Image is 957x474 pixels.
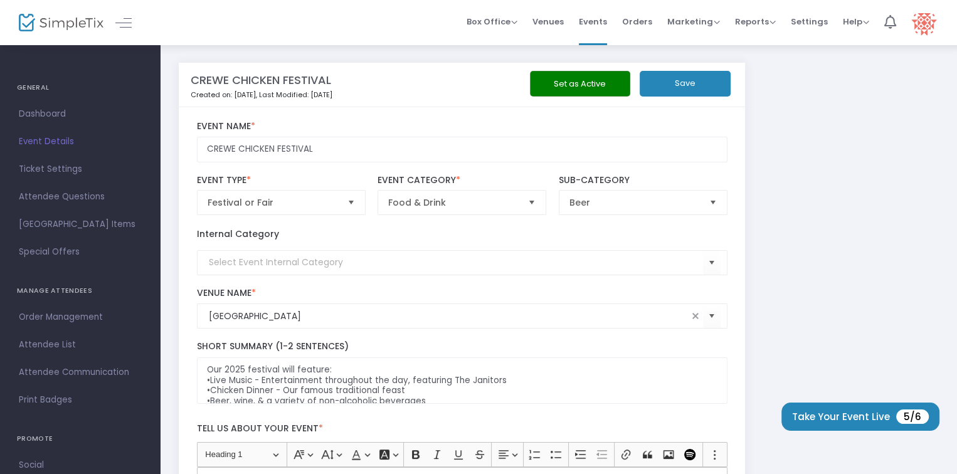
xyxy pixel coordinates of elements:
label: Internal Category [197,228,279,241]
span: Marketing [667,16,720,28]
span: Venues [532,6,564,38]
button: Set as Active [530,71,630,97]
span: Events [579,6,607,38]
label: Sub-Category [559,175,727,186]
span: clear [688,308,703,324]
button: Select [703,303,721,329]
span: Settings [791,6,828,38]
button: Select [703,250,721,275]
input: Select Venue [209,310,688,323]
span: Attendee Communication [19,364,141,381]
span: Ticket Settings [19,161,141,177]
h4: PROMOTE [17,426,143,451]
span: Reports [735,16,776,28]
h4: MANAGE ATTENDEES [17,278,143,303]
span: Festival or Fair [208,196,337,209]
label: Event Name [197,121,727,132]
span: Print Badges [19,392,141,408]
button: Select [704,191,722,214]
button: Save [640,71,731,97]
span: Short Summary (1-2 Sentences) [197,340,349,352]
span: , Last Modified: [DATE] [256,90,332,100]
span: Special Offers [19,244,141,260]
span: 5/6 [896,409,929,424]
p: Created on: [DATE] [191,90,553,100]
button: Select [342,191,360,214]
span: Beer [569,196,699,209]
button: Take Your Event Live5/6 [781,403,939,431]
span: Event Details [19,134,141,150]
span: Attendee Questions [19,189,141,205]
m-panel-title: CREWE CHICKEN FESTIVAL [191,71,331,88]
label: Tell us about your event [191,416,734,442]
label: Event Type [197,175,366,186]
div: Editor toolbar [197,442,727,467]
span: Order Management [19,309,141,325]
span: Heading 1 [205,447,270,462]
span: Box Office [467,16,517,28]
h4: GENERAL [17,75,143,100]
button: Select [523,191,541,214]
label: Venue Name [197,288,727,299]
span: Orders [622,6,652,38]
button: Heading 1 [199,445,284,465]
label: Event Category [378,175,546,186]
input: Enter Event Name [197,137,727,162]
span: Food & Drink [388,196,518,209]
input: Select Event Internal Category [209,256,703,269]
span: Help [843,16,869,28]
span: Attendee List [19,337,141,353]
span: Social [19,457,141,473]
span: Dashboard [19,106,141,122]
span: [GEOGRAPHIC_DATA] Items [19,216,141,233]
